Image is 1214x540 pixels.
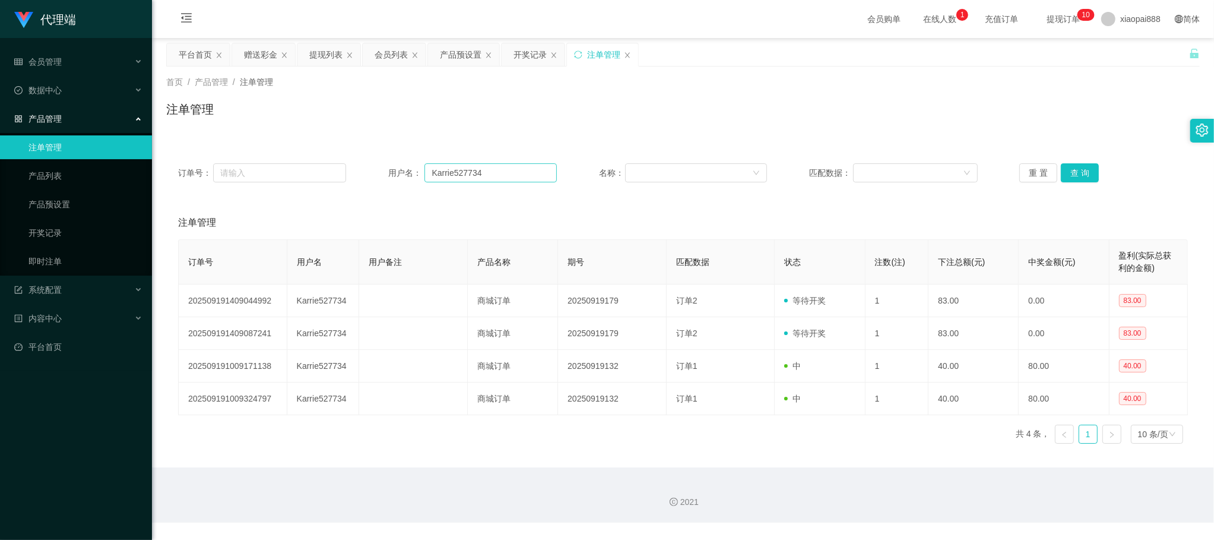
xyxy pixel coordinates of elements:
td: 83.00 [928,285,1019,317]
td: 0.00 [1019,285,1109,317]
span: 订单1 [676,394,698,403]
span: 83.00 [1119,294,1146,307]
span: 用户名： [388,167,424,179]
td: 40.00 [928,350,1019,383]
span: 名称： [599,167,626,179]
i: 图标: close [624,52,631,59]
i: 图标: down [753,169,760,178]
span: 产品管理 [14,114,62,124]
td: 1 [866,383,929,415]
i: 图标: unlock [1189,48,1200,59]
td: Karrie527734 [287,317,360,350]
a: 开奖记录 [28,221,142,245]
input: 请输入 [424,163,556,182]
a: 注单管理 [28,135,142,159]
i: 图标: setting [1196,124,1209,137]
span: 产品管理 [195,77,228,87]
a: 产品列表 [28,164,142,188]
td: 1 [866,350,929,383]
td: 80.00 [1019,350,1109,383]
i: 图标: copyright [670,498,678,506]
span: 注数(注) [875,257,905,267]
span: 等待开奖 [784,296,826,305]
span: 会员管理 [14,57,62,67]
h1: 注单管理 [166,100,214,118]
td: Karrie527734 [287,285,360,317]
td: 83.00 [928,317,1019,350]
li: 上一页 [1055,425,1074,444]
i: 图标: close [281,52,288,59]
div: 注单管理 [587,43,620,66]
span: / [188,77,190,87]
i: 图标: left [1061,431,1068,438]
td: 202509191009324797 [179,383,287,415]
span: 数据中心 [14,86,62,95]
span: 中奖金额(元) [1028,257,1075,267]
span: 状态 [784,257,801,267]
span: 中 [784,394,801,403]
div: 平台首页 [179,43,212,66]
i: 图标: close [215,52,223,59]
div: 提现列表 [309,43,343,66]
span: 注单管理 [178,216,216,230]
td: 202509191409044992 [179,285,287,317]
i: 图标: down [963,169,971,178]
i: 图标: check-circle-o [14,86,23,94]
td: Karrie527734 [287,350,360,383]
a: 产品预设置 [28,192,142,216]
i: 图标: sync [574,50,582,59]
span: 充值订单 [979,15,1024,23]
i: 图标: global [1175,15,1183,23]
i: 图标: appstore-o [14,115,23,123]
span: / [233,77,235,87]
i: 图标: form [14,286,23,294]
div: 产品预设置 [440,43,481,66]
span: 系统配置 [14,285,62,295]
span: 用户名 [297,257,322,267]
span: 40.00 [1119,392,1146,405]
span: 订单2 [676,296,698,305]
span: 提现订单 [1041,15,1086,23]
span: 内容中心 [14,314,62,323]
a: 图标: dashboard平台首页 [14,335,142,359]
div: 2021 [161,496,1205,509]
sup: 10 [1077,9,1095,21]
sup: 1 [956,9,968,21]
a: 即时注单 [28,250,142,273]
p: 1 [1082,9,1086,21]
td: 20250919132 [558,383,667,415]
span: 匹配数据 [676,257,709,267]
i: 图标: right [1108,431,1115,438]
i: 图标: close [550,52,557,59]
span: 注单管理 [240,77,273,87]
i: 图标: close [411,52,419,59]
div: 10 条/页 [1138,425,1168,443]
i: 图标: close [346,52,353,59]
input: 请输入 [213,163,346,182]
p: 0 [1086,9,1090,21]
li: 共 4 条， [1016,425,1050,444]
td: 80.00 [1019,383,1109,415]
span: 83.00 [1119,327,1146,340]
span: 中 [784,361,801,371]
td: 202509191409087241 [179,317,287,350]
li: 下一页 [1102,425,1121,444]
p: 1 [961,9,965,21]
span: 下注总额(元) [938,257,985,267]
span: 订单号 [188,257,213,267]
i: 图标: menu-fold [166,1,207,39]
i: 图标: down [1169,431,1176,439]
button: 重 置 [1019,163,1057,182]
li: 1 [1079,425,1098,444]
span: 用户备注 [369,257,402,267]
td: 20250919179 [558,285,667,317]
span: 等待开奖 [784,329,826,338]
span: 订单1 [676,361,698,371]
button: 查 询 [1061,163,1099,182]
td: Karrie527734 [287,383,360,415]
i: 图标: close [485,52,492,59]
span: 订单号： [178,167,213,179]
td: 1 [866,285,929,317]
h1: 代理端 [40,1,76,39]
td: 1 [866,317,929,350]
